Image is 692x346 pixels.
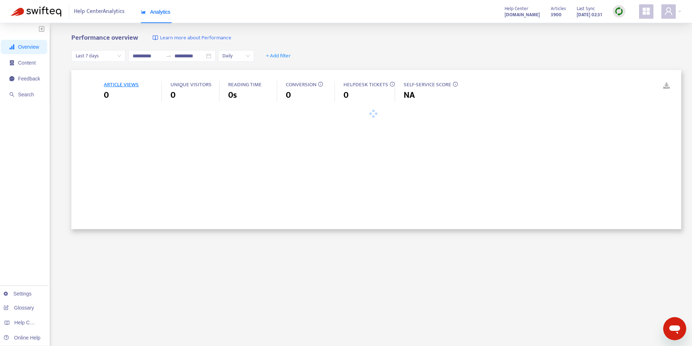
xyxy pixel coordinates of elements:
[505,5,528,13] span: Help Center
[642,7,651,16] span: appstore
[4,305,34,311] a: Glossary
[160,34,231,42] span: Learn more about Performance
[141,9,146,14] span: area-chart
[664,7,673,16] span: user
[104,89,109,102] span: 0
[18,60,36,66] span: Content
[166,53,172,59] span: to
[222,51,250,61] span: Daily
[18,76,40,82] span: Feedback
[18,44,39,50] span: Overview
[286,89,291,102] span: 0
[71,32,138,43] b: Performance overview
[404,80,451,89] span: SELF-SERVICE SCORE
[9,60,14,65] span: container
[505,11,540,19] strong: [DOMAIN_NAME]
[286,80,316,89] span: CONVERSION
[141,9,170,15] span: Analytics
[9,92,14,97] span: search
[9,76,14,81] span: message
[404,89,415,102] span: NA
[266,52,291,60] span: + Add filter
[228,89,237,102] span: 0s
[343,89,349,102] span: 0
[104,80,139,89] span: ARTICLE VIEWS
[577,11,602,19] strong: [DATE] 02:31
[166,53,172,59] span: swap-right
[14,320,44,325] span: Help Centers
[261,50,296,62] button: + Add filter
[577,5,595,13] span: Last Sync
[551,5,566,13] span: Articles
[74,5,125,18] span: Help Center Analytics
[663,317,686,340] iframe: Button to launch messaging window
[4,291,32,297] a: Settings
[615,7,624,16] img: sync.dc5367851b00ba804db3.png
[152,34,231,42] a: Learn more about Performance
[551,11,562,19] strong: 3900
[11,6,61,17] img: Swifteq
[170,89,176,102] span: 0
[76,51,121,61] span: Last 7 days
[228,80,262,89] span: READING TIME
[4,335,40,341] a: Online Help
[18,92,34,97] span: Search
[9,44,14,49] span: signal
[170,80,212,89] span: UNIQUE VISITORS
[505,10,540,19] a: [DOMAIN_NAME]
[343,80,388,89] span: HELPDESK TICKETS
[152,35,158,41] img: image-link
